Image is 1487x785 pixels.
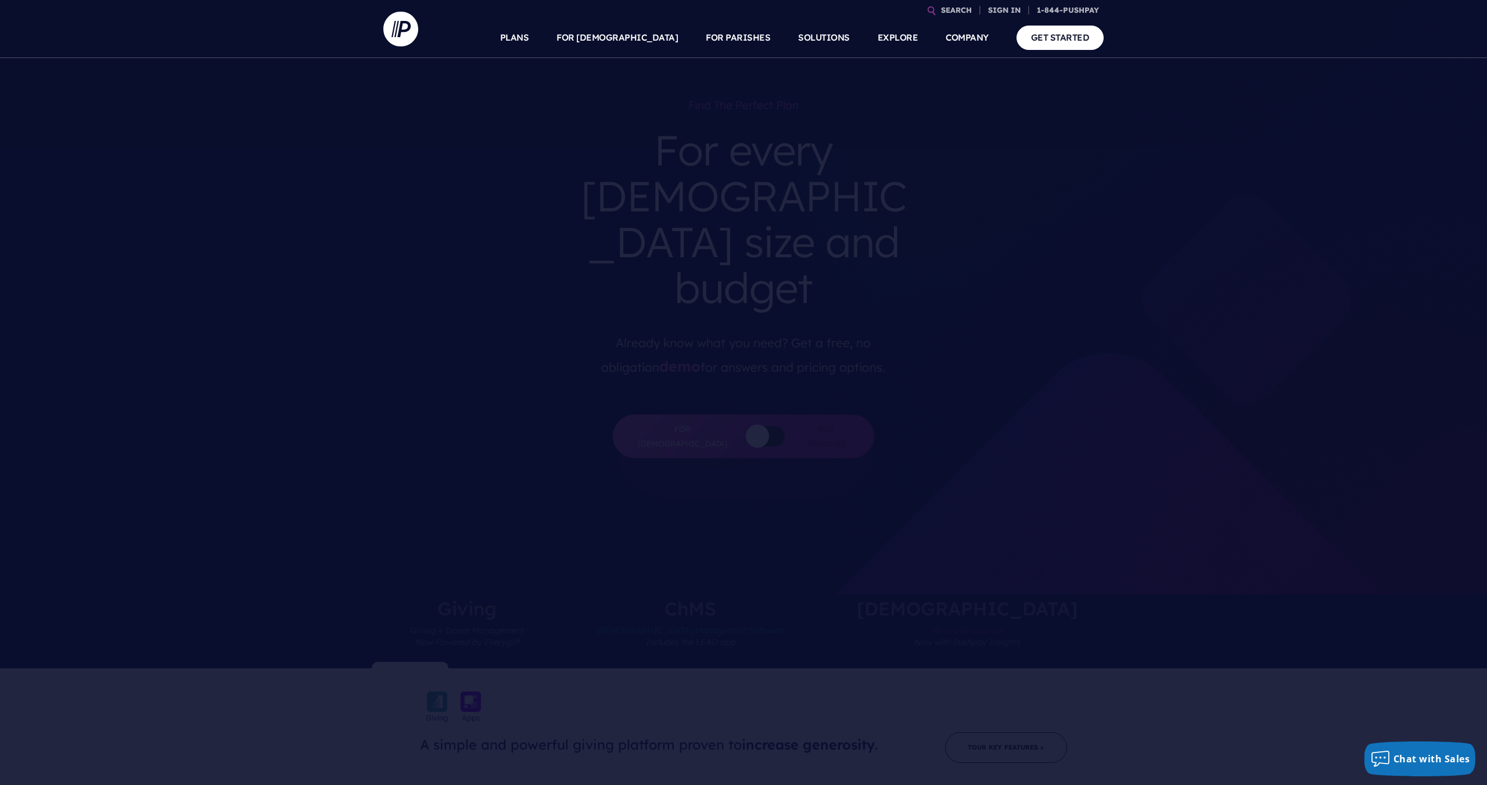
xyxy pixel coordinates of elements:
a: GET STARTED [1017,26,1104,49]
button: Chat with Sales [1364,741,1476,776]
a: EXPLORE [878,17,918,58]
a: SOLUTIONS [798,17,850,58]
a: FOR [DEMOGRAPHIC_DATA] [556,17,678,58]
span: Chat with Sales [1393,752,1470,765]
a: PLANS [500,17,529,58]
a: COMPANY [946,17,989,58]
a: FOR PARISHES [706,17,770,58]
